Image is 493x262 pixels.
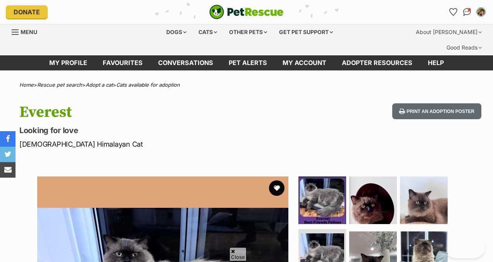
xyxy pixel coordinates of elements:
div: Other pets [224,24,272,40]
ul: Account quick links [447,6,487,18]
a: Menu [12,24,43,38]
a: Pet alerts [221,55,275,70]
span: Close [229,247,246,261]
img: Photo of Everest [298,176,346,224]
p: [DEMOGRAPHIC_DATA] Himalayan Cat [19,139,301,149]
a: My account [275,55,334,70]
a: Conversations [461,6,473,18]
p: Looking for love [19,125,301,136]
a: Donate [6,5,48,19]
div: Get pet support [274,24,338,40]
div: Cats [193,24,222,40]
a: Adopt a cat [86,82,113,88]
a: My profile [41,55,95,70]
a: Help [420,55,452,70]
a: Favourites [95,55,150,70]
span: Menu [21,29,37,35]
img: Photo of Everest [400,176,448,224]
button: favourite [269,180,284,196]
img: logo-cat-932fe2b9b8326f06289b0f2fb663e598f794de774fb13d1741a6617ecf9a85b4.svg [209,5,284,19]
div: About [PERSON_NAME] [410,24,487,40]
a: Adopter resources [334,55,420,70]
div: Dogs [161,24,192,40]
a: Home [19,82,34,88]
iframe: Help Scout Beacon - Open [445,235,485,258]
a: conversations [150,55,221,70]
a: Cats available for adoption [116,82,180,88]
button: Print an adoption poster [392,103,481,119]
a: PetRescue [209,5,284,19]
button: My account [475,6,487,18]
img: chat-41dd97257d64d25036548639549fe6c8038ab92f7586957e7f3b1b290dea8141.svg [463,8,471,16]
h1: Everest [19,103,301,121]
img: Kara Bond profile pic [477,8,485,16]
img: Photo of Everest [349,176,397,224]
a: Rescue pet search [37,82,82,88]
a: Favourites [447,6,459,18]
div: Good Reads [441,40,487,55]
